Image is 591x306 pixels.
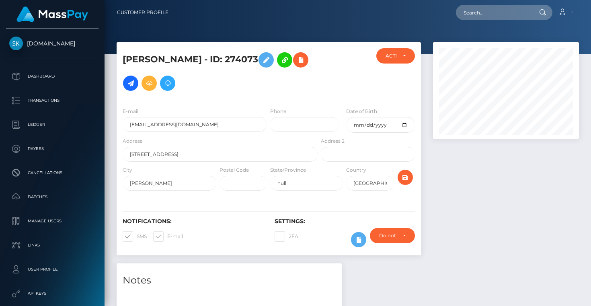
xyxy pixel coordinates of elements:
[370,228,415,243] button: Do not require
[6,259,98,279] a: User Profile
[275,231,298,242] label: 2FA
[456,5,531,20] input: Search...
[9,94,95,107] p: Transactions
[123,231,147,242] label: SMS
[346,108,377,115] label: Date of Birth
[123,138,142,145] label: Address
[9,37,23,50] img: Skin.Land
[270,166,306,174] label: State/Province
[153,231,183,242] label: E-mail
[123,166,132,174] label: City
[321,138,345,145] label: Address 2
[9,119,95,131] p: Ledger
[9,263,95,275] p: User Profile
[270,108,286,115] label: Phone
[6,40,98,47] span: [DOMAIN_NAME]
[9,167,95,179] p: Cancellations
[123,76,138,91] a: Initiate Payout
[275,218,415,225] h6: Settings:
[379,232,396,239] div: Do not require
[346,166,366,174] label: Country
[9,70,95,82] p: Dashboard
[9,143,95,155] p: Payees
[376,48,415,64] button: ACTIVE
[6,187,98,207] a: Batches
[6,163,98,183] a: Cancellations
[6,139,98,159] a: Payees
[386,53,396,59] div: ACTIVE
[123,218,263,225] h6: Notifications:
[6,235,98,255] a: Links
[220,166,249,174] label: Postal Code
[16,6,88,22] img: MassPay Logo
[123,48,313,95] h5: [PERSON_NAME] - ID: 274073
[6,211,98,231] a: Manage Users
[117,4,168,21] a: Customer Profile
[123,273,336,288] h4: Notes
[9,191,95,203] p: Batches
[9,239,95,251] p: Links
[6,66,98,86] a: Dashboard
[6,283,98,304] a: API Keys
[123,108,138,115] label: E-mail
[9,215,95,227] p: Manage Users
[6,115,98,135] a: Ledger
[6,90,98,111] a: Transactions
[9,288,95,300] p: API Keys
